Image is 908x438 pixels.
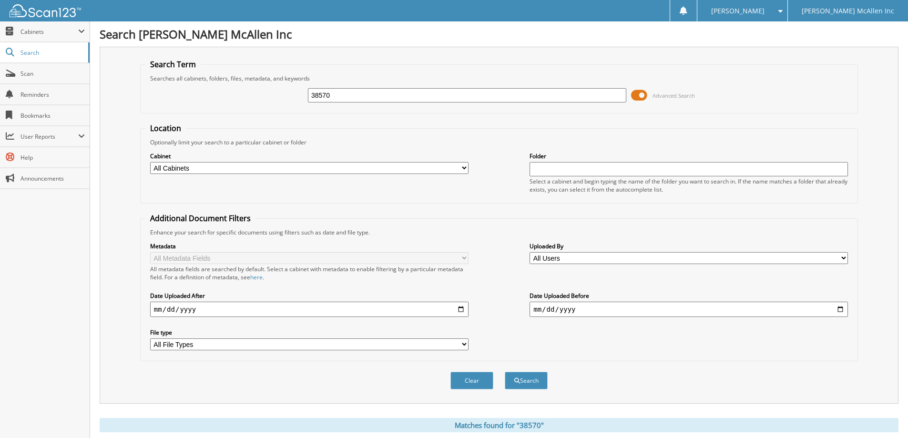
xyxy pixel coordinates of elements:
[145,74,853,82] div: Searches all cabinets, folders, files, metadata, and keywords
[150,328,469,336] label: File type
[145,123,186,133] legend: Location
[450,372,493,389] button: Clear
[802,8,894,14] span: [PERSON_NAME] McAllen Inc
[150,292,469,300] label: Date Uploaded After
[653,92,695,99] span: Advanced Search
[530,177,848,194] div: Select a cabinet and begin typing the name of the folder you want to search in. If the name match...
[150,242,469,250] label: Metadata
[20,112,85,120] span: Bookmarks
[150,152,469,160] label: Cabinet
[150,265,469,281] div: All metadata fields are searched by default. Select a cabinet with metadata to enable filtering b...
[100,26,898,42] h1: Search [PERSON_NAME] McAllen Inc
[20,153,85,162] span: Help
[100,418,898,432] div: Matches found for "38570"
[250,273,263,281] a: here
[505,372,548,389] button: Search
[145,138,853,146] div: Optionally limit your search to a particular cabinet or folder
[145,228,853,236] div: Enhance your search for specific documents using filters such as date and file type.
[20,91,85,99] span: Reminders
[530,292,848,300] label: Date Uploaded Before
[150,302,469,317] input: start
[10,4,81,17] img: scan123-logo-white.svg
[530,242,848,250] label: Uploaded By
[711,8,765,14] span: [PERSON_NAME]
[145,59,201,70] legend: Search Term
[20,49,83,57] span: Search
[20,174,85,183] span: Announcements
[20,70,85,78] span: Scan
[20,132,78,141] span: User Reports
[530,302,848,317] input: end
[145,213,255,224] legend: Additional Document Filters
[20,28,78,36] span: Cabinets
[530,152,848,160] label: Folder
